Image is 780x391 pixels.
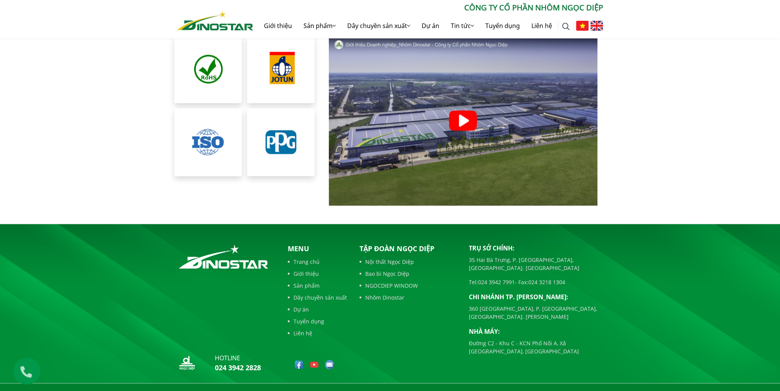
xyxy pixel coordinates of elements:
[288,269,347,277] a: Giới thiệu
[469,326,603,336] p: Nhà máy:
[258,13,298,38] a: Giới thiệu
[341,13,416,38] a: Dây chuyền sản xuất
[359,281,457,289] a: NGOCDIEP WINDOW
[576,21,589,31] img: Tiếng Việt
[359,257,457,265] a: Nội thất Ngọc Diệp
[359,243,457,253] p: Tập đoàn Ngọc Diệp
[469,339,603,355] p: Đường C2 - Khu C - KCN Phố Nối A, Xã [GEOGRAPHIC_DATA], [GEOGRAPHIC_DATA]
[359,269,457,277] a: Bao bì Ngọc Diệp
[469,304,603,320] p: 360 [GEOGRAPHIC_DATA], P. [GEOGRAPHIC_DATA], [GEOGRAPHIC_DATA]. [PERSON_NAME]
[562,23,570,30] img: search
[177,10,253,30] a: Nhôm Dinostar
[288,281,347,289] a: Sản phẩm
[469,255,603,272] p: 35 Hai Bà Trưng, P. [GEOGRAPHIC_DATA], [GEOGRAPHIC_DATA]. [GEOGRAPHIC_DATA]
[288,243,347,253] p: Menu
[526,13,558,38] a: Liên hệ
[177,353,196,372] img: logo_nd_footer
[288,305,347,313] a: Dự án
[469,292,603,301] p: Chi nhánh TP. [PERSON_NAME]:
[177,243,270,270] img: logo_footer
[445,13,480,38] a: Tin tức
[480,13,526,38] a: Tuyển dụng
[478,278,515,285] a: 024 3942 7991
[215,353,261,362] p: hotline
[288,329,347,337] a: Liên hệ
[288,293,347,301] a: Dây chuyền sản xuất
[416,13,445,38] a: Dự án
[298,13,341,38] a: Sản phẩm
[590,21,603,31] img: English
[469,278,603,286] p: Tel: - Fax:
[215,363,261,372] a: 024 3942 2828
[288,257,347,265] a: Trang chủ
[359,293,457,301] a: Nhôm Dinostar
[177,11,253,30] img: Nhôm Dinostar
[288,317,347,325] a: Tuyển dụng
[469,243,603,252] p: Trụ sở chính:
[528,278,565,285] a: 024 3218 1304
[253,2,603,13] p: CÔNG TY CỔ PHẦN NHÔM NGỌC DIỆP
